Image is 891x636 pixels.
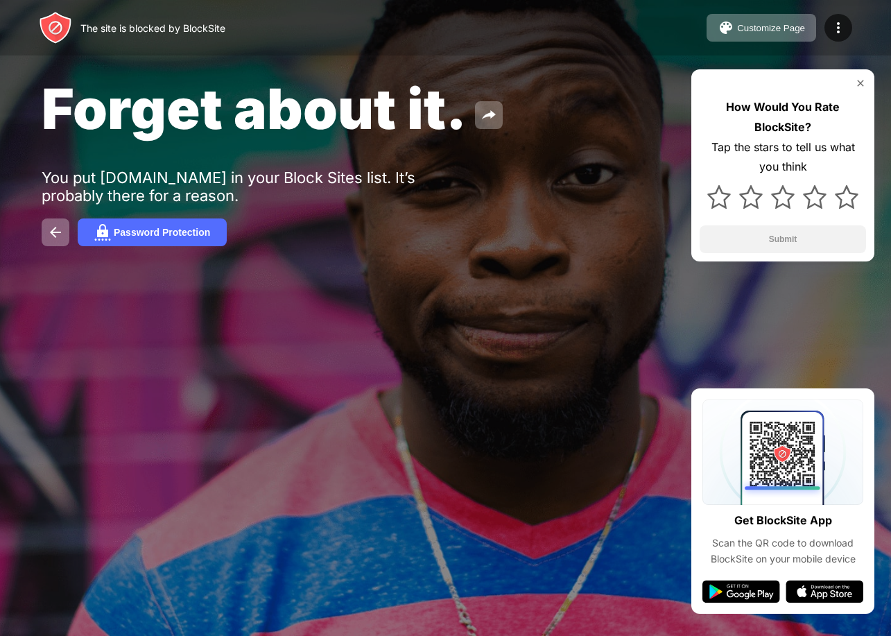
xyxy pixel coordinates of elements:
button: Customize Page [707,14,816,42]
img: google-play.svg [702,581,780,603]
img: star.svg [739,185,763,209]
img: star.svg [835,185,858,209]
div: How Would You Rate BlockSite? [700,97,866,137]
button: Submit [700,225,866,253]
div: The site is blocked by BlockSite [80,22,225,34]
div: Customize Page [737,23,805,33]
button: Password Protection [78,218,227,246]
img: star.svg [803,185,827,209]
span: Forget about it. [42,75,467,142]
div: You put [DOMAIN_NAME] in your Block Sites list. It’s probably there for a reason. [42,169,470,205]
img: qrcode.svg [702,399,863,505]
div: Scan the QR code to download BlockSite on your mobile device [702,535,863,567]
div: Password Protection [114,227,210,238]
iframe: Banner [42,461,370,620]
img: share.svg [481,107,497,123]
img: menu-icon.svg [830,19,847,36]
img: star.svg [771,185,795,209]
img: star.svg [707,185,731,209]
div: Get BlockSite App [734,510,832,531]
img: app-store.svg [786,581,863,603]
div: Tap the stars to tell us what you think [700,137,866,178]
img: pallet.svg [718,19,734,36]
img: rate-us-close.svg [855,78,866,89]
img: header-logo.svg [39,11,72,44]
img: back.svg [47,224,64,241]
img: password.svg [94,224,111,241]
